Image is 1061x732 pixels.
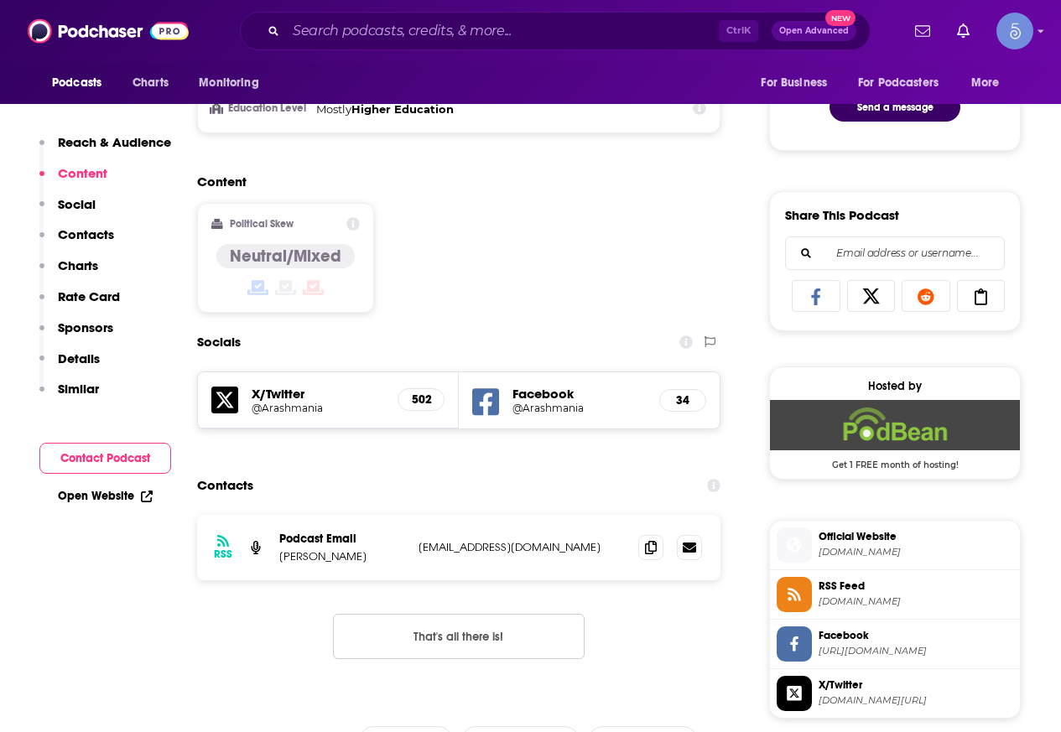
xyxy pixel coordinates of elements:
span: Get 1 FREE month of hosting! [770,450,1020,470]
button: Show profile menu [996,13,1033,49]
p: Reach & Audience [58,134,171,150]
span: Ctrl K [719,20,758,42]
p: [EMAIL_ADDRESS][DOMAIN_NAME] [419,540,625,554]
h5: 34 [674,393,692,408]
h2: Political Skew [230,218,294,230]
div: Search followers [785,236,1005,270]
span: Charts [133,71,169,95]
p: Details [58,350,100,366]
a: Facebook[URL][DOMAIN_NAME] [777,626,1013,662]
button: Content [39,165,107,196]
span: Higher Education [351,102,454,116]
a: RSS Feed[DOMAIN_NAME] [777,577,1013,612]
a: Official Website[DOMAIN_NAME] [777,527,1013,563]
span: X/Twitter [819,677,1013,693]
a: Open Website [58,489,153,503]
span: Open Advanced [779,27,849,35]
input: Search podcasts, credits, & more... [286,18,719,44]
button: Open AdvancedNew [772,21,856,41]
span: Monitoring [199,71,258,95]
h5: Facebook [512,386,646,402]
img: Podbean Deal: Get 1 FREE month of hosting! [770,400,1020,450]
button: Contact Podcast [39,443,171,474]
p: Sponsors [58,319,113,335]
button: open menu [847,67,963,99]
p: Contacts [58,226,114,242]
button: Details [39,350,100,382]
span: For Business [761,71,827,95]
h2: Contacts [197,470,253,501]
button: open menu [960,67,1021,99]
button: open menu [749,67,848,99]
button: Charts [39,257,98,288]
h3: Share This Podcast [785,207,899,223]
a: Copy Link [957,280,1006,312]
p: Charts [58,257,98,273]
span: feed.podbean.com [819,595,1013,608]
h3: RSS [214,548,232,561]
h2: Content [197,174,707,189]
h5: 502 [412,392,430,407]
span: Facebook [819,628,1013,643]
p: Podcast Email [279,532,405,546]
div: Hosted by [770,379,1020,393]
span: Official Website [819,529,1013,544]
a: @Arashmania [252,402,384,414]
span: New [825,10,856,26]
p: Rate Card [58,288,120,304]
input: Email address or username... [799,237,991,269]
h3: Education Level [211,103,309,114]
p: [PERSON_NAME] [279,549,405,563]
span: ArashsWorldPodcast.podbean.com [819,546,1013,558]
button: Contacts [39,226,114,257]
span: More [971,71,1000,95]
h2: Socials [197,326,241,358]
h5: X/Twitter [252,386,384,402]
a: Share on Reddit [902,280,950,312]
span: RSS Feed [819,579,1013,594]
a: Charts [122,67,179,99]
p: Social [58,196,96,212]
h4: Neutral/Mixed [230,246,341,267]
a: Share on X/Twitter [847,280,896,312]
a: Podbean Deal: Get 1 FREE month of hosting! [770,400,1020,469]
div: Search podcasts, credits, & more... [240,12,871,50]
button: Reach & Audience [39,134,171,165]
button: open menu [40,67,123,99]
a: Share on Facebook [792,280,840,312]
a: @Arashmania [512,402,646,414]
span: For Podcasters [858,71,939,95]
p: Similar [58,381,99,397]
button: Rate Card [39,288,120,319]
a: Show notifications dropdown [908,17,937,45]
img: Podchaser - Follow, Share and Rate Podcasts [28,15,189,47]
button: open menu [187,67,280,99]
a: X/Twitter[DOMAIN_NAME][URL] [777,676,1013,711]
img: User Profile [996,13,1033,49]
button: Nothing here. [333,614,585,659]
button: Similar [39,381,99,412]
span: twitter.com/Arashmania [819,694,1013,707]
span: Logged in as Spiral5-G1 [996,13,1033,49]
span: https://www.facebook.com/Arashmania [819,645,1013,657]
p: Content [58,165,107,181]
span: Mostly [316,102,351,116]
span: Podcasts [52,71,101,95]
button: Social [39,196,96,227]
a: Show notifications dropdown [950,17,976,45]
button: Sponsors [39,319,113,350]
button: Send a message [830,93,960,122]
